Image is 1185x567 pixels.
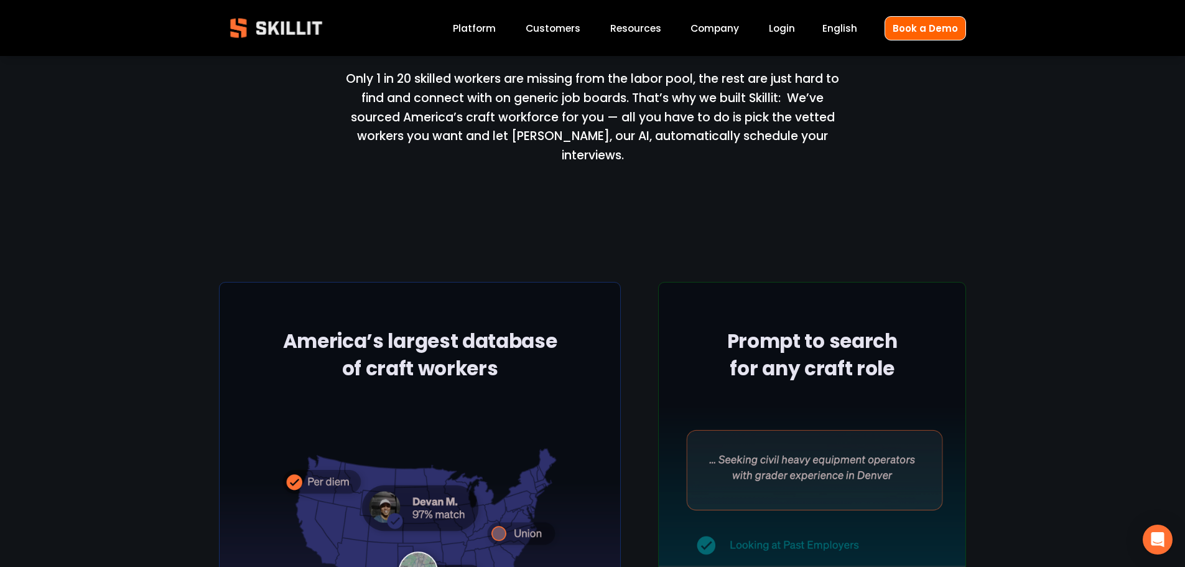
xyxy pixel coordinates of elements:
a: Login [769,20,795,37]
a: folder dropdown [610,20,661,37]
span: English [822,21,857,35]
div: Open Intercom Messenger [1143,525,1173,555]
span: Only 1 in 20 skilled workers are missing from the labor pool, the rest are just hard to find and ... [346,70,842,164]
div: language picker [822,20,857,37]
a: Book a Demo [885,16,966,40]
span: Resources [610,21,661,35]
a: Platform [453,20,496,37]
a: Company [690,20,739,37]
a: Customers [526,20,580,37]
img: Skillit [220,9,333,47]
